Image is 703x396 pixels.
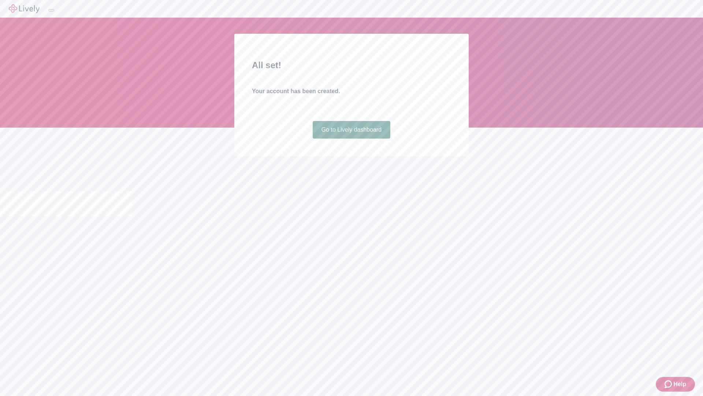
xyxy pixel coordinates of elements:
[656,377,695,392] button: Zendesk support iconHelp
[9,4,40,13] img: Lively
[48,9,54,11] button: Log out
[252,87,451,96] h4: Your account has been created.
[673,380,686,389] span: Help
[313,121,391,139] a: Go to Lively dashboard
[252,59,451,72] h2: All set!
[665,380,673,389] svg: Zendesk support icon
